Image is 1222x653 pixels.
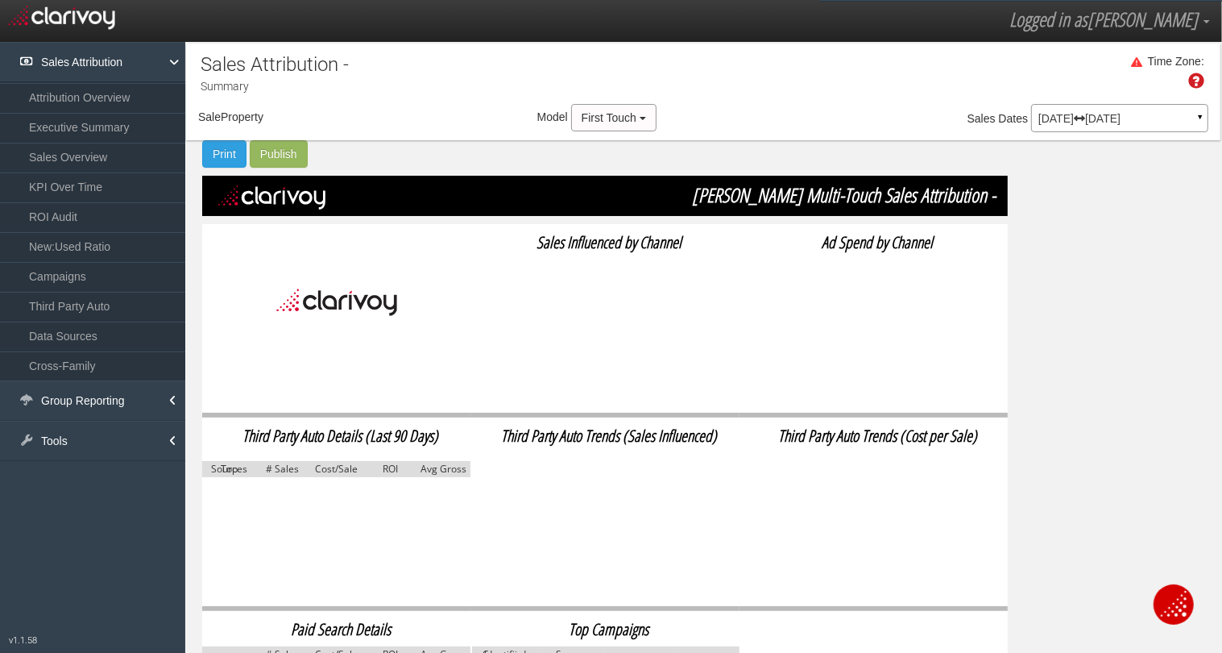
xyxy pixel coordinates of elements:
[474,621,743,638] h2: Top Campaigns
[997,1,1222,40] a: Logged in as[PERSON_NAME]
[582,111,636,124] span: First Touch
[571,104,657,131] button: First Touch
[999,112,1029,125] span: Dates
[1009,6,1087,32] span: Logged in as
[1038,113,1201,124] p: [DATE] [DATE]
[206,427,474,445] h2: Third Party Auto Details (Last 90 Days)
[474,427,743,445] h2: Third Party Auto Trends (Sales Influenced)
[201,78,539,94] p: Summary
[417,461,471,477] img: grey.png
[202,461,256,477] img: grey.png
[744,427,1012,445] h2: Third Party Auto Trends (Cost per Sale)
[8,2,115,30] img: clarivoy logo
[198,110,221,123] span: Sale
[256,461,310,477] img: grey.png
[1193,108,1208,134] a: ▼
[202,140,246,168] button: Print
[744,234,1012,252] h2: Ad Spend by Channel
[1142,54,1204,70] div: Time Zone:
[967,112,996,125] span: Sales
[201,54,354,75] h1: Sales Attribution -
[1087,6,1198,32] span: [PERSON_NAME]
[206,621,474,638] h2: Paid Search Details
[276,281,397,325] img: Clarivoy_black_text.png
[363,461,417,477] img: grey.png
[202,176,1008,216] img: black.png
[474,234,743,252] h2: Sales Influenced by Channel
[309,461,363,477] img: grey.png
[250,140,308,168] button: Publish
[190,181,996,209] span: [PERSON_NAME] Multi-Touch Sales Attribution -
